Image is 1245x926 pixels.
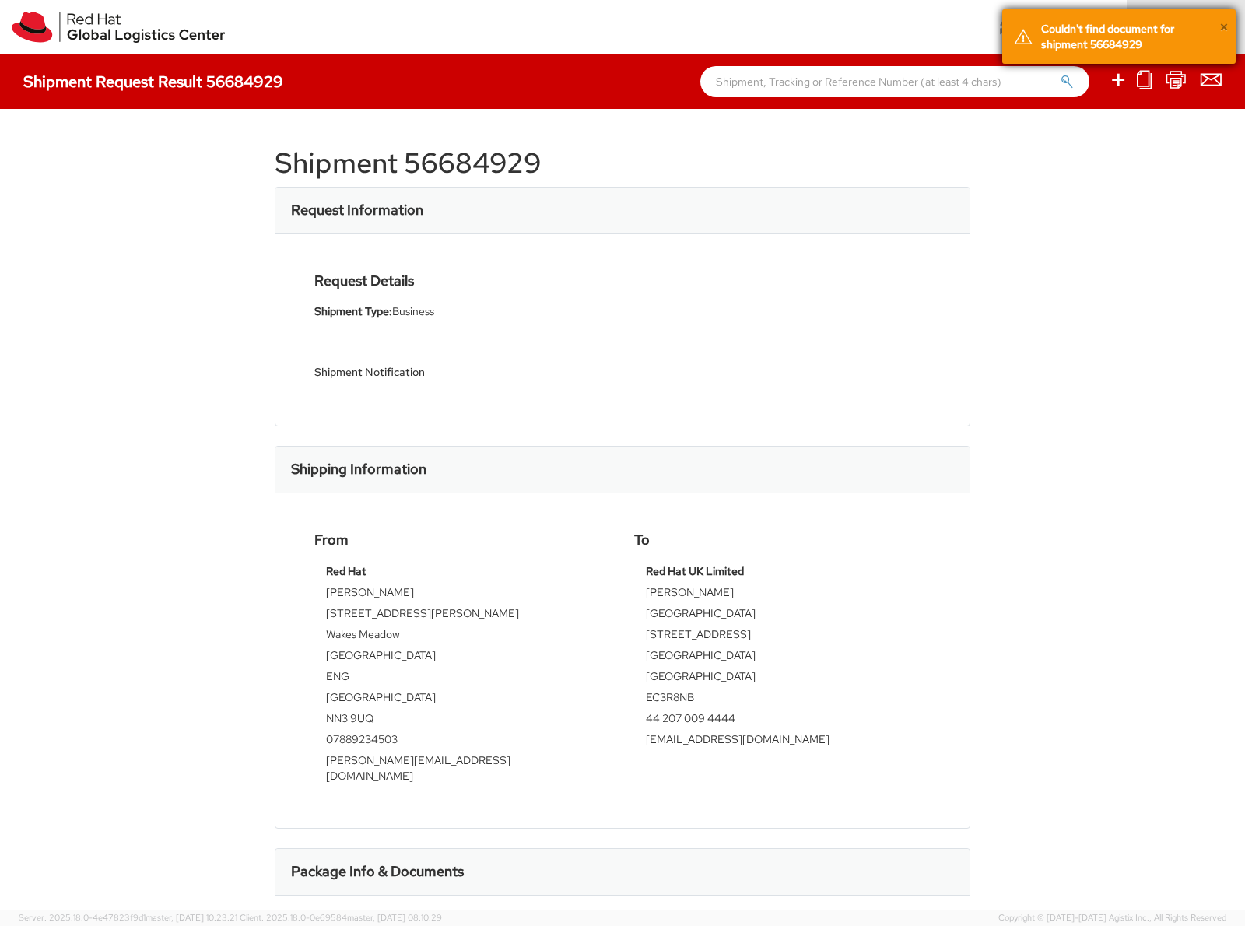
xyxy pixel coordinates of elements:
[314,273,611,289] h4: Request Details
[998,912,1226,924] span: Copyright © [DATE]-[DATE] Agistix Inc., All Rights Reserved
[646,584,919,605] td: [PERSON_NAME]
[291,202,423,218] h3: Request Information
[12,12,225,43] img: rh-logistics-00dfa346123c4ec078e1.svg
[291,864,464,879] h3: Package Info & Documents
[146,912,237,923] span: master, [DATE] 10:23:21
[291,461,426,477] h3: Shipping Information
[314,303,611,320] li: Business
[634,532,931,548] h4: To
[275,148,970,179] h1: Shipment 56684929
[326,605,599,626] td: [STREET_ADDRESS][PERSON_NAME]
[646,605,919,626] td: [GEOGRAPHIC_DATA]
[19,912,237,923] span: Server: 2025.18.0-4e47823f9d1
[240,912,442,923] span: Client: 2025.18.0-0e69584
[326,689,599,710] td: [GEOGRAPHIC_DATA]
[326,731,599,752] td: 07889234503
[326,564,366,578] strong: Red Hat
[646,689,919,710] td: EC3R8NB
[1219,16,1229,39] button: ×
[23,73,283,90] h4: Shipment Request Result 56684929
[646,731,919,752] td: [EMAIL_ADDRESS][DOMAIN_NAME]
[700,66,1089,97] input: Shipment, Tracking or Reference Number (at least 4 chars)
[1041,21,1224,52] div: Couldn't find document for shipment 56684929
[646,668,919,689] td: [GEOGRAPHIC_DATA]
[646,626,919,647] td: [STREET_ADDRESS]
[314,304,392,318] strong: Shipment Type:
[347,912,442,923] span: master, [DATE] 08:10:29
[646,710,919,731] td: 44 207 009 4444
[326,626,599,647] td: Wakes Meadow
[326,647,599,668] td: [GEOGRAPHIC_DATA]
[326,584,599,605] td: [PERSON_NAME]
[326,710,599,731] td: NN3 9UQ
[646,564,744,578] strong: Red Hat UK Limited
[314,532,611,548] h4: From
[646,647,919,668] td: [GEOGRAPHIC_DATA]
[326,668,599,689] td: ENG
[314,367,611,378] h5: Shipment Notification
[326,752,599,789] td: [PERSON_NAME][EMAIL_ADDRESS][DOMAIN_NAME]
